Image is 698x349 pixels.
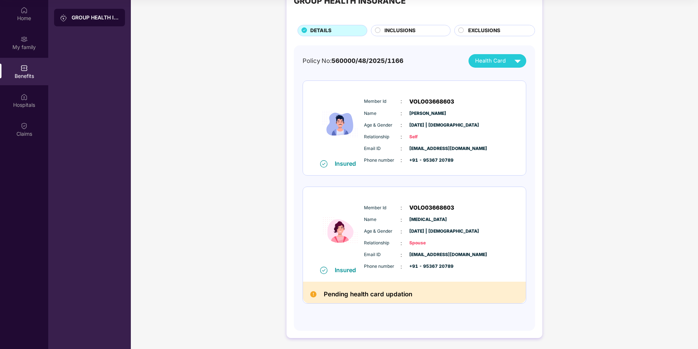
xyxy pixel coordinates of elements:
span: Member Id [364,98,401,105]
span: : [401,109,402,117]
span: Spouse [409,240,446,247]
span: Member Id [364,204,401,211]
span: Age & Gender [364,228,401,235]
button: Health Card [469,54,526,68]
span: : [401,239,402,247]
span: Relationship [364,134,401,140]
span: : [401,121,402,129]
span: : [401,204,402,212]
img: svg+xml;base64,PHN2ZyB4bWxucz0iaHR0cDovL3d3dy53My5vcmcvMjAwMC9zdmciIHZpZXdCb3g9IjAgMCAyNCAyNCIgd2... [511,55,524,67]
img: Pending [310,291,316,297]
span: : [401,251,402,259]
span: : [401,156,402,164]
img: svg+xml;base64,PHN2ZyBpZD0iSG9zcGl0YWxzIiB4bWxucz0iaHR0cDovL3d3dy53My5vcmcvMjAwMC9zdmciIHdpZHRoPS... [20,93,28,100]
img: svg+xml;base64,PHN2ZyBpZD0iSG9tZSIgeG1sbnM9Imh0dHA6Ly93d3cudzMub3JnLzIwMDAvc3ZnIiB3aWR0aD0iMjAiIG... [20,6,28,14]
span: DETAILS [310,27,331,35]
img: icon [318,89,362,160]
span: : [401,133,402,141]
span: Age & Gender [364,122,401,129]
div: Insured [335,266,360,274]
span: Phone number [364,263,401,270]
span: Name [364,216,401,223]
img: svg+xml;base64,PHN2ZyB4bWxucz0iaHR0cDovL3d3dy53My5vcmcvMjAwMC9zdmciIHdpZHRoPSIxNiIgaGVpZ2h0PSIxNi... [320,160,327,168]
span: : [401,263,402,271]
span: Email ID [364,251,401,258]
img: svg+xml;base64,PHN2ZyBpZD0iQ2xhaW0iIHhtbG5zPSJodHRwOi8vd3d3LnczLm9yZy8yMDAwL3N2ZyIgd2lkdGg9IjIwIi... [20,122,28,129]
span: : [401,216,402,224]
img: svg+xml;base64,PHN2ZyB3aWR0aD0iMjAiIGhlaWdodD0iMjAiIHZpZXdCb3g9IjAgMCAyMCAyMCIgZmlsbD0ibm9uZSIgeG... [60,14,67,22]
span: : [401,228,402,236]
span: [DATE] | [DEMOGRAPHIC_DATA] [409,228,446,235]
span: Email ID [364,145,401,152]
img: svg+xml;base64,PHN2ZyBpZD0iQmVuZWZpdHMiIHhtbG5zPSJodHRwOi8vd3d3LnczLm9yZy8yMDAwL3N2ZyIgd2lkdGg9Ij... [20,64,28,71]
span: Phone number [364,157,401,164]
span: +91 - 95367 20789 [409,263,446,270]
span: [DATE] | [DEMOGRAPHIC_DATA] [409,122,446,129]
h2: Pending health card updation [324,289,412,300]
img: svg+xml;base64,PHN2ZyB4bWxucz0iaHR0cDovL3d3dy53My5vcmcvMjAwMC9zdmciIHdpZHRoPSIxNiIgaGVpZ2h0PSIxNi... [320,267,327,274]
span: Name [364,110,401,117]
span: INCLUSIONS [384,27,416,35]
span: EXCLUSIONS [468,27,500,35]
div: Insured [335,160,360,167]
span: : [401,97,402,105]
span: : [401,145,402,153]
span: VOLO03668603 [409,97,454,106]
span: Health Card [475,57,506,65]
span: [EMAIL_ADDRESS][DOMAIN_NAME] [409,145,446,152]
span: [PERSON_NAME] [409,110,446,117]
span: Self [409,134,446,140]
span: VOLO03668603 [409,203,454,212]
span: +91 - 95367 20789 [409,157,446,164]
div: GROUP HEALTH INSURANCE [72,14,119,21]
div: Policy No: [303,56,403,65]
img: svg+xml;base64,PHN2ZyB3aWR0aD0iMjAiIGhlaWdodD0iMjAiIHZpZXdCb3g9IjAgMCAyMCAyMCIgZmlsbD0ibm9uZSIgeG... [20,35,28,42]
img: icon [318,195,362,266]
span: [MEDICAL_DATA] [409,216,446,223]
span: 560000/48/2025/1166 [331,57,403,64]
span: [EMAIL_ADDRESS][DOMAIN_NAME] [409,251,446,258]
span: Relationship [364,240,401,247]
